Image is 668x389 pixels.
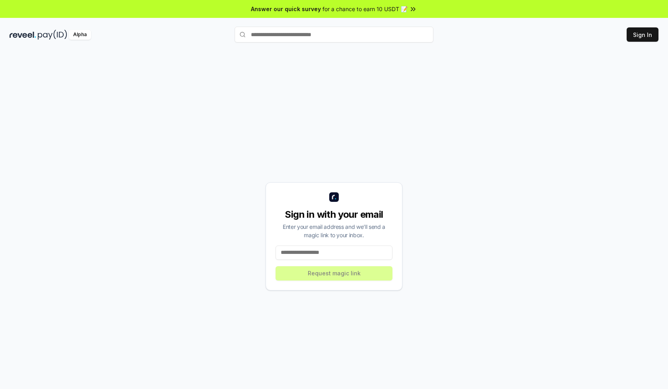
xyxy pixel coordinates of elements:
[38,30,67,40] img: pay_id
[276,208,392,221] div: Sign in with your email
[69,30,91,40] div: Alpha
[627,27,658,42] button: Sign In
[322,5,408,13] span: for a chance to earn 10 USDT 📝
[329,192,339,202] img: logo_small
[10,30,36,40] img: reveel_dark
[276,223,392,239] div: Enter your email address and we’ll send a magic link to your inbox.
[251,5,321,13] span: Answer our quick survey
